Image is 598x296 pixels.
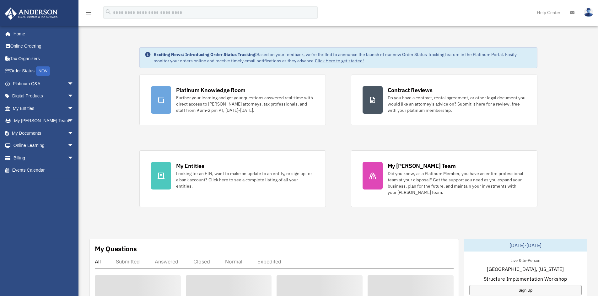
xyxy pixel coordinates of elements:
[469,285,582,295] a: Sign Up
[67,77,80,90] span: arrow_drop_down
[464,239,587,252] div: [DATE]-[DATE]
[257,258,281,265] div: Expedited
[105,8,112,15] i: search
[95,258,101,265] div: All
[139,150,326,207] a: My Entities Looking for an EIN, want to make an update to an entity, or sign up for a bank accoun...
[154,52,256,57] strong: Exciting News: Introducing Order Status Tracking!
[315,58,364,64] a: Click Here to get started!
[176,95,314,113] div: Further your learning and get your questions answered real-time with direct access to [PERSON_NAM...
[67,90,80,103] span: arrow_drop_down
[67,102,80,115] span: arrow_drop_down
[388,95,526,113] div: Do you have a contract, rental agreement, or other legal document you would like an attorney's ad...
[225,258,242,265] div: Normal
[4,127,83,139] a: My Documentsarrow_drop_down
[154,51,532,64] div: Based on your feedback, we're thrilled to announce the launch of our new Order Status Tracking fe...
[67,152,80,164] span: arrow_drop_down
[116,258,140,265] div: Submitted
[85,9,92,16] i: menu
[67,127,80,140] span: arrow_drop_down
[4,102,83,115] a: My Entitiesarrow_drop_down
[176,170,314,189] div: Looking for an EIN, want to make an update to an entity, or sign up for a bank account? Click her...
[67,115,80,127] span: arrow_drop_down
[4,90,83,102] a: Digital Productsarrow_drop_down
[4,139,83,152] a: Online Learningarrow_drop_down
[505,257,545,263] div: Live & In-Person
[388,162,456,170] div: My [PERSON_NAME] Team
[487,265,564,273] span: [GEOGRAPHIC_DATA], [US_STATE]
[4,77,83,90] a: Platinum Q&Aarrow_drop_down
[484,275,567,283] span: Structure Implementation Workshop
[388,86,433,94] div: Contract Reviews
[351,150,537,207] a: My [PERSON_NAME] Team Did you know, as a Platinum Member, you have an entire professional team at...
[176,86,246,94] div: Platinum Knowledge Room
[193,258,210,265] div: Closed
[155,258,178,265] div: Answered
[388,170,526,195] div: Did you know, as a Platinum Member, you have an entire professional team at your disposal? Get th...
[4,164,83,177] a: Events Calendar
[36,66,50,76] div: NEW
[584,8,593,17] img: User Pic
[4,65,83,78] a: Order StatusNEW
[95,244,137,253] div: My Questions
[3,8,60,20] img: Anderson Advisors Platinum Portal
[4,28,80,40] a: Home
[85,11,92,16] a: menu
[4,115,83,127] a: My [PERSON_NAME] Teamarrow_drop_down
[4,152,83,164] a: Billingarrow_drop_down
[176,162,204,170] div: My Entities
[139,75,326,125] a: Platinum Knowledge Room Further your learning and get your questions answered real-time with dire...
[4,40,83,53] a: Online Ordering
[67,139,80,152] span: arrow_drop_down
[351,75,537,125] a: Contract Reviews Do you have a contract, rental agreement, or other legal document you would like...
[4,52,83,65] a: Tax Organizers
